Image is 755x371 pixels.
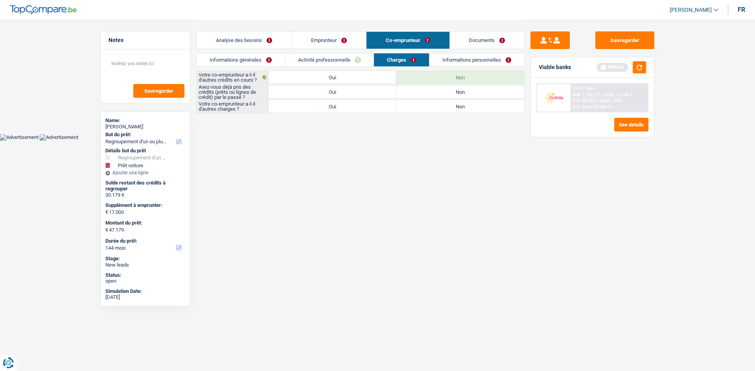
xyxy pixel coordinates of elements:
span: Limit: <60% [600,98,622,103]
span: / [597,98,598,103]
div: [DATE] [105,294,185,300]
label: Oui [269,71,396,84]
label: Supplément à emprunter: [105,202,184,208]
span: Sauvegarder [144,88,173,93]
button: See details [614,118,648,132]
a: Co-emprunteur [366,32,449,49]
button: Sauvegarder [133,84,184,98]
div: fr [738,6,745,13]
div: [PERSON_NAME] [105,124,185,130]
label: Montant du prêt: [105,220,184,226]
img: TopCompare Logo [10,5,77,15]
a: Charges [374,53,429,66]
div: Simulation Date: [105,288,185,294]
div: 30.179 € [105,192,185,198]
label: Non [396,71,524,84]
label: But du prêt: [105,132,184,138]
div: Refresh [597,63,628,71]
label: Oui [269,86,396,98]
div: Stage: [105,256,185,262]
a: Analyse des besoins [197,32,291,49]
a: Emprunteur [292,32,366,49]
div: Viable banks [539,64,571,71]
label: Non [396,86,524,98]
span: DTI: 52.43% [573,98,596,103]
label: Non [396,100,524,113]
a: [PERSON_NAME] [663,4,718,16]
img: Cofidis [539,90,568,105]
img: Advertisement [40,134,78,141]
span: € [105,209,108,215]
span: € [105,227,108,233]
div: Ajouter une ligne [105,170,185,175]
label: Votre co-emprunteur a-t-il d'autres charges ? [197,100,269,113]
span: Limit: >1.100 € [604,92,633,97]
label: Avez-vous déjà pris des crédits (prêts ou lignes de crédit) par le passé ? [197,86,269,98]
span: / [601,92,602,97]
div: Ref. Cost: 20 958,3 € [573,104,613,110]
span: [PERSON_NAME] [670,7,712,13]
label: Votre co-emprunteur a-t-il d'autres crédits en cours ? [197,71,269,84]
a: Documents [450,32,525,49]
label: Durée du prêt: [105,238,184,244]
h5: Notes [109,37,182,44]
div: open [105,278,185,284]
label: Oui [269,100,396,113]
button: Sauvegarder [595,31,654,49]
div: Status: [105,272,185,278]
div: 9.9% | 550 € [573,86,596,91]
div: Name: [105,117,185,124]
div: New leads [105,262,185,268]
a: Activité professionnelle [285,53,374,66]
a: Informations personnelles [429,53,524,66]
div: Solde restant des crédits à regrouper [105,180,185,192]
div: Détails but du prêt [105,148,185,154]
span: NAI: 1 159,3 € [573,92,600,97]
a: Informations générales [197,53,285,66]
